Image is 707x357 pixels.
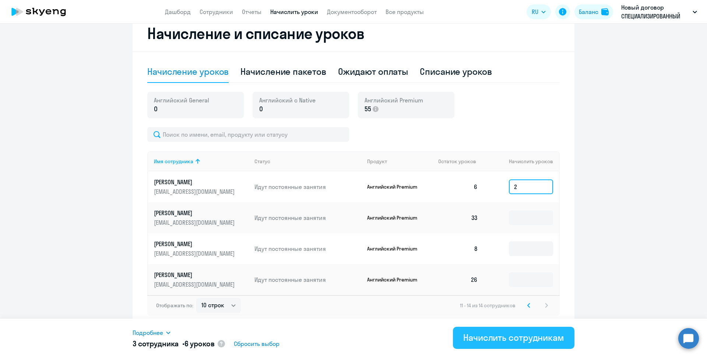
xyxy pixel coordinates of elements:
p: Идут постоянные занятия [254,214,361,222]
button: Балансbalance [574,4,613,19]
a: Сотрудники [200,8,233,15]
div: Баланс [579,7,598,16]
div: Ожидают оплаты [338,66,408,77]
span: 11 - 14 из 14 сотрудников [460,302,516,309]
span: Отображать по: [156,302,193,309]
td: 33 [432,202,484,233]
button: RU [527,4,551,19]
a: Документооборот [327,8,377,15]
div: Имя сотрудника [154,158,249,165]
p: [PERSON_NAME] [154,178,236,186]
span: Сбросить выбор [234,339,279,348]
div: Продукт [367,158,387,165]
div: Продукт [367,158,433,165]
button: Новый договор СПЕЦИАЛИЗИРОВАННЫЙ ДЕПОЗИТАРИЙ ИНФИНИТУМ, СПЕЦИАЛИЗИРОВАННЫЙ ДЕПОЗИТАРИЙ ИНФИНИТУМ, АО [618,3,701,21]
h2: Начисление и списание уроков [147,25,560,42]
p: Английский Premium [367,214,422,221]
p: [EMAIL_ADDRESS][DOMAIN_NAME] [154,249,236,258]
p: [EMAIL_ADDRESS][DOMAIN_NAME] [154,280,236,288]
span: Английский с Native [259,96,316,104]
span: 6 уроков [184,339,215,348]
td: 6 [432,171,484,202]
p: [PERSON_NAME] [154,240,236,248]
p: [EMAIL_ADDRESS][DOMAIN_NAME] [154,188,236,196]
button: Начислить сотрудникам [453,327,574,349]
a: Отчеты [242,8,261,15]
td: 8 [432,233,484,264]
td: 26 [432,264,484,295]
a: [PERSON_NAME][EMAIL_ADDRESS][DOMAIN_NAME] [154,240,249,258]
img: balance [601,8,609,15]
div: Статус [254,158,270,165]
th: Начислить уроков [484,151,559,171]
div: Начисление уроков [147,66,229,77]
span: 0 [154,104,158,114]
h5: 3 сотрудника • [133,339,215,349]
span: 55 [365,104,371,114]
span: Подробнее [133,328,163,337]
p: Английский Premium [367,245,422,252]
p: [PERSON_NAME] [154,209,236,217]
span: RU [532,7,538,16]
p: Идут постоянные занятия [254,183,361,191]
p: Идут постоянные занятия [254,245,361,253]
p: [PERSON_NAME] [154,271,236,279]
a: [PERSON_NAME][EMAIL_ADDRESS][DOMAIN_NAME] [154,271,249,288]
a: [PERSON_NAME][EMAIL_ADDRESS][DOMAIN_NAME] [154,178,249,196]
p: [EMAIL_ADDRESS][DOMAIN_NAME] [154,218,236,227]
a: [PERSON_NAME][EMAIL_ADDRESS][DOMAIN_NAME] [154,209,249,227]
span: Остаток уроков [438,158,476,165]
a: Все продукты [386,8,424,15]
p: Новый договор СПЕЦИАЛИЗИРОВАННЫЙ ДЕПОЗИТАРИЙ ИНФИНИТУМ, СПЕЦИАЛИЗИРОВАННЫЙ ДЕПОЗИТАРИЙ ИНФИНИТУМ, АО [621,3,690,21]
p: Идут постоянные занятия [254,276,361,284]
input: Поиск по имени, email, продукту или статусу [147,127,349,142]
div: Имя сотрудника [154,158,193,165]
p: Английский Premium [367,276,422,283]
div: Начисление пакетов [240,66,326,77]
p: Английский Premium [367,183,422,190]
span: Английский Premium [365,96,423,104]
div: Начислить сотрудникам [463,332,564,343]
span: Английский General [154,96,209,104]
a: Дашборд [165,8,191,15]
a: Начислить уроки [270,8,318,15]
div: Статус [254,158,361,165]
div: Остаток уроков [438,158,484,165]
div: Списание уроков [420,66,492,77]
span: 0 [259,104,263,114]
